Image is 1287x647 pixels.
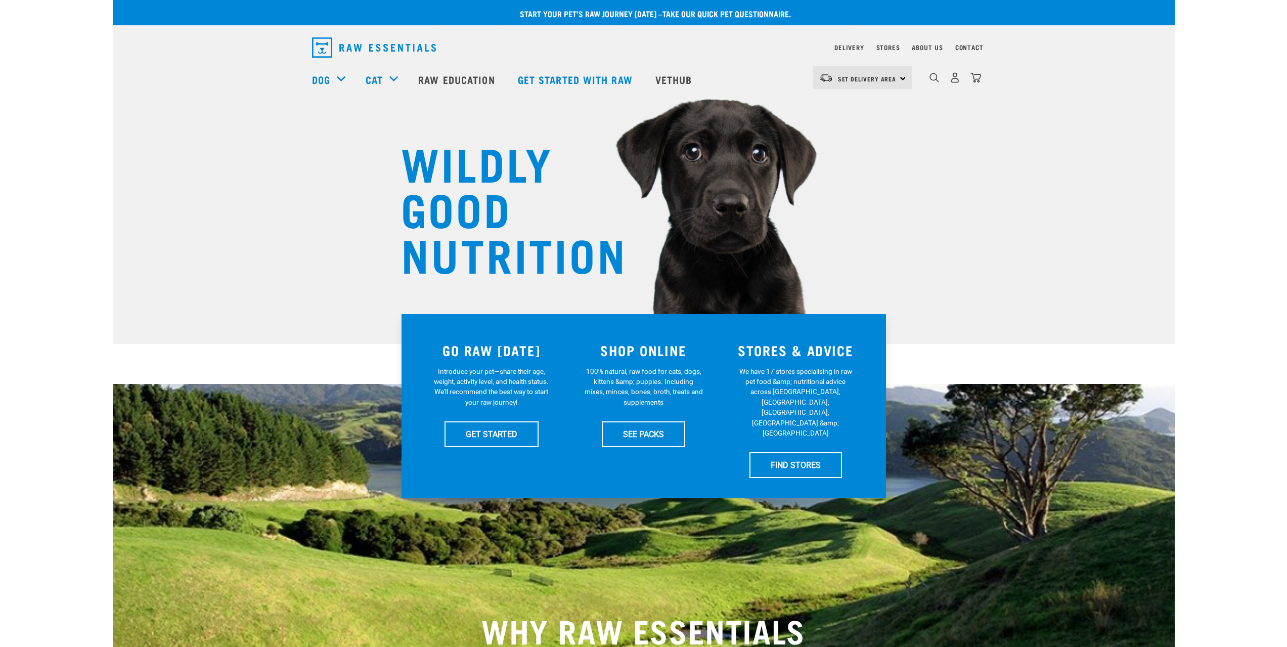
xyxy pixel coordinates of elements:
a: Vethub [645,59,705,100]
img: Raw Essentials Logo [312,37,436,58]
a: SEE PACKS [602,421,685,447]
p: We have 17 stores specialising in raw pet food &amp; nutritional advice across [GEOGRAPHIC_DATA],... [736,366,855,439]
a: Stores [876,46,900,49]
a: Cat [366,72,383,87]
a: About Us [912,46,943,49]
span: Set Delivery Area [838,77,897,80]
h3: SHOP ONLINE [573,342,714,358]
a: Get started with Raw [508,59,645,100]
a: FIND STORES [749,452,842,478]
p: Introduce your pet—share their age, weight, activity level, and health status. We'll recommend th... [432,366,551,408]
a: Contact [955,46,984,49]
img: home-icon@2x.png [970,72,981,83]
p: Start your pet’s raw journey [DATE] – [120,8,1182,20]
a: Dog [312,72,330,87]
h3: STORES & ADVICE [726,342,866,358]
img: user.png [950,72,960,83]
a: take our quick pet questionnaire. [662,11,791,16]
nav: dropdown navigation [304,33,984,62]
img: van-moving.png [819,73,833,82]
h3: GO RAW [DATE] [422,342,562,358]
a: Raw Education [408,59,507,100]
a: GET STARTED [445,421,539,447]
a: Delivery [834,46,864,49]
nav: dropdown navigation [113,59,1175,100]
h1: WILDLY GOOD NUTRITION [401,139,603,276]
img: home-icon-1@2x.png [929,73,939,82]
p: 100% natural, raw food for cats, dogs, kittens &amp; puppies. Including mixes, minces, bones, bro... [584,366,703,408]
